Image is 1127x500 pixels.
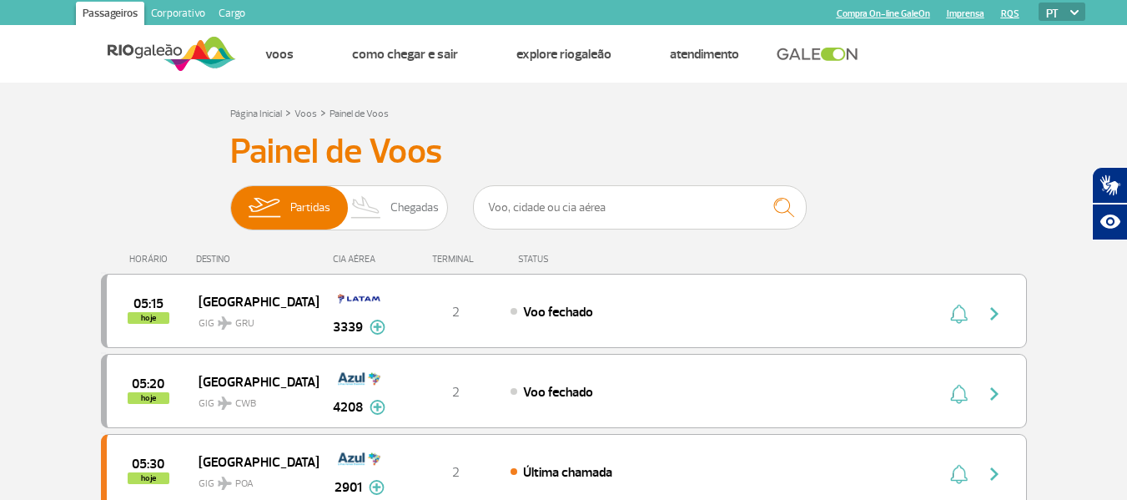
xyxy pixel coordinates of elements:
a: Compra On-line GaleOn [837,8,930,19]
span: Voo fechado [523,304,593,321]
span: 3339 [333,317,363,337]
span: [GEOGRAPHIC_DATA] [199,290,305,312]
input: Voo, cidade ou cia aérea [473,185,807,230]
span: Partidas [290,186,330,230]
span: 2025-09-30 05:15:00 [133,298,164,310]
a: > [285,103,291,122]
a: Como chegar e sair [352,46,458,63]
span: Última chamada [523,464,612,481]
a: RQS [1001,8,1019,19]
img: destiny_airplane.svg [218,396,232,410]
span: Voo fechado [523,384,593,401]
img: seta-direita-painel-voo.svg [984,304,1004,324]
span: GRU [235,316,254,331]
span: 4208 [333,397,363,417]
span: GIG [199,467,305,492]
span: 2901 [335,477,362,497]
img: slider-embarque [238,186,290,230]
span: POA [235,477,254,492]
span: [GEOGRAPHIC_DATA] [199,451,305,472]
h3: Painel de Voos [230,131,898,173]
span: hoje [128,312,169,324]
a: Página Inicial [230,108,282,120]
a: Cargo [212,2,252,28]
div: Plugin de acessibilidade da Hand Talk. [1092,167,1127,240]
img: sino-painel-voo.svg [950,304,968,324]
a: Corporativo [144,2,212,28]
img: destiny_airplane.svg [218,316,232,330]
span: 2 [452,304,460,321]
img: seta-direita-painel-voo.svg [984,464,1004,484]
span: Chegadas [390,186,439,230]
a: > [320,103,326,122]
img: sino-painel-voo.svg [950,464,968,484]
span: 2 [452,464,460,481]
a: Imprensa [947,8,984,19]
button: Abrir recursos assistivos. [1092,204,1127,240]
a: Painel de Voos [330,108,389,120]
button: Abrir tradutor de língua de sinais. [1092,167,1127,204]
span: hoje [128,392,169,404]
span: 2025-09-30 05:30:00 [132,458,164,470]
a: Voos [265,46,294,63]
img: slider-desembarque [342,186,391,230]
span: GIG [199,307,305,331]
div: TERMINAL [401,254,510,265]
div: HORÁRIO [106,254,197,265]
a: Atendimento [670,46,739,63]
img: mais-info-painel-voo.svg [369,480,385,495]
span: hoje [128,472,169,484]
div: STATUS [510,254,646,265]
div: DESTINO [196,254,318,265]
a: Passageiros [76,2,144,28]
span: [GEOGRAPHIC_DATA] [199,371,305,392]
span: 2 [452,384,460,401]
img: mais-info-painel-voo.svg [370,320,385,335]
a: Explore RIOgaleão [516,46,611,63]
img: destiny_airplane.svg [218,477,232,490]
span: 2025-09-30 05:20:00 [132,378,164,390]
a: Voos [294,108,317,120]
span: CWB [235,396,256,412]
img: seta-direita-painel-voo.svg [984,384,1004,404]
img: sino-painel-voo.svg [950,384,968,404]
img: mais-info-painel-voo.svg [370,400,385,415]
span: GIG [199,387,305,412]
div: CIA AÉREA [318,254,401,265]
